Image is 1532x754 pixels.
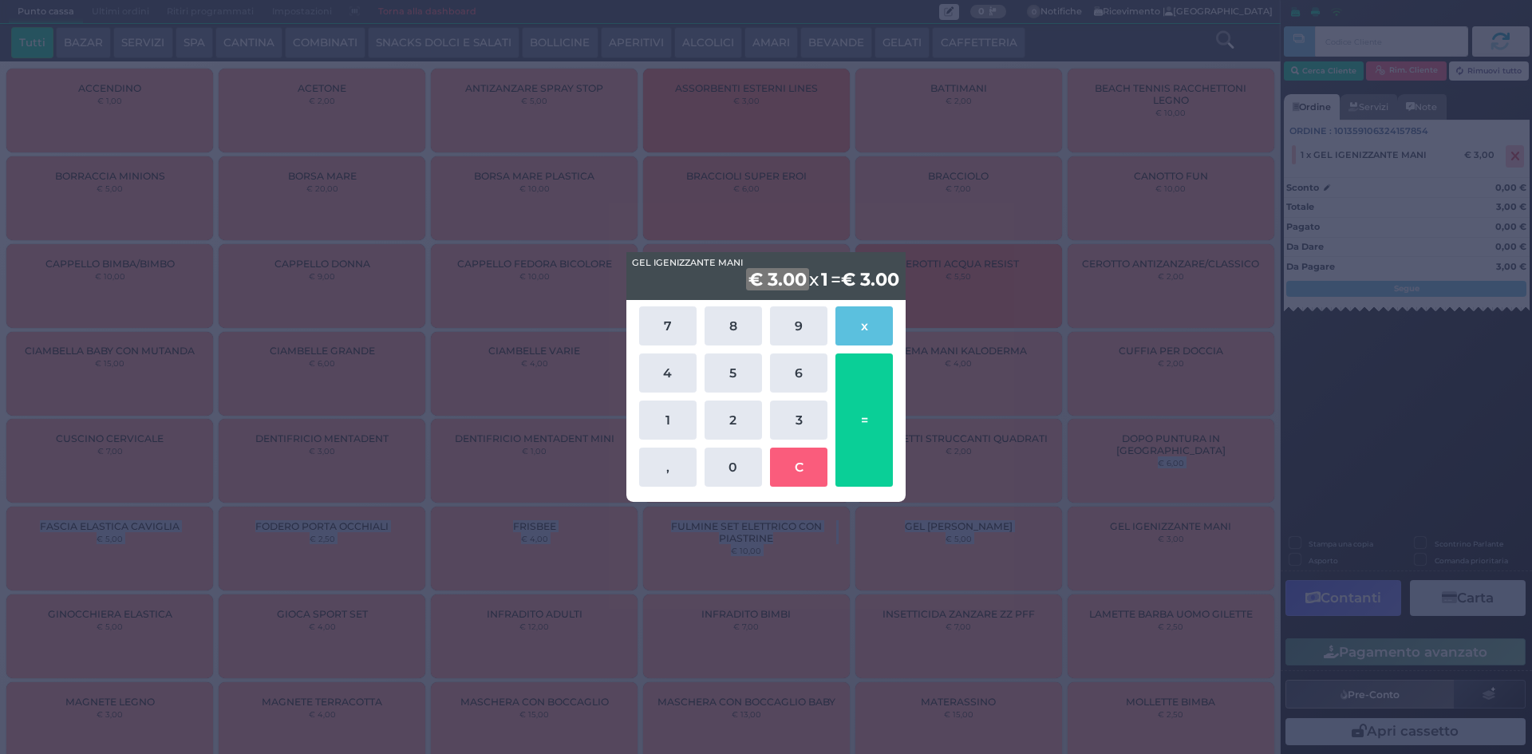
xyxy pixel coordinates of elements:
[705,448,762,487] button: 0
[626,252,906,300] div: x =
[819,268,831,290] b: 1
[705,306,762,345] button: 8
[705,353,762,393] button: 5
[770,353,827,393] button: 6
[746,268,809,290] b: € 3.00
[632,256,743,270] span: GEL IGENIZZANTE MANI
[835,306,893,345] button: x
[705,401,762,440] button: 2
[835,353,893,487] button: =
[770,401,827,440] button: 3
[639,448,697,487] button: ,
[639,401,697,440] button: 1
[841,268,899,290] b: € 3.00
[770,306,827,345] button: 9
[639,353,697,393] button: 4
[770,448,827,487] button: C
[639,306,697,345] button: 7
